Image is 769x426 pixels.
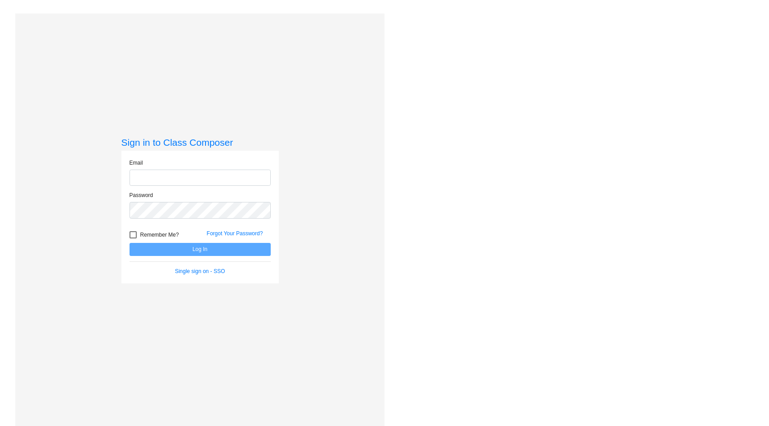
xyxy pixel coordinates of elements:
a: Single sign on - SSO [175,268,225,274]
span: Remember Me? [140,229,179,240]
label: Password [130,191,153,199]
button: Log In [130,243,271,256]
a: Forgot Your Password? [207,230,263,237]
h3: Sign in to Class Composer [121,137,279,148]
label: Email [130,159,143,167]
